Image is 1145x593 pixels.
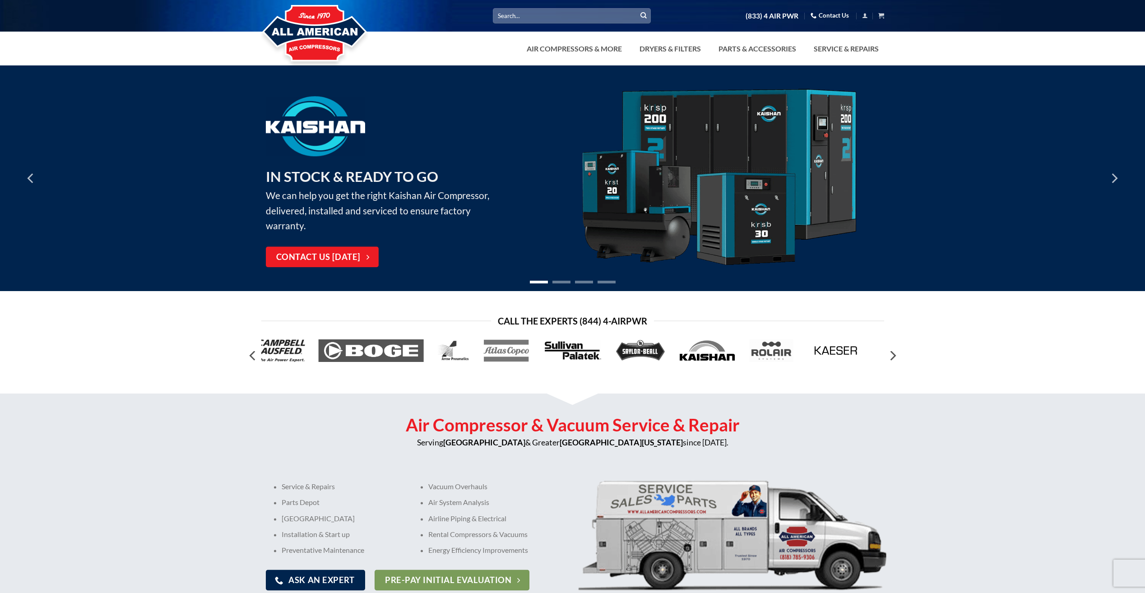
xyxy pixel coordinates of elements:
[428,546,604,554] p: Energy Efficiency Improvements
[498,314,647,328] span: Call the Experts (844) 4-AirPwr
[428,498,604,507] p: Air System Analysis
[428,530,604,538] p: Rental Compressors & Vacuums
[811,9,849,23] a: Contact Us
[746,8,798,24] a: (833) 4 AIR PWR
[634,40,706,58] a: Dryers & Filters
[282,546,399,554] p: Preventative Maintenance
[266,570,365,590] a: Ask An Expert
[375,570,529,590] a: Pre-pay Initial Evaluation
[862,10,868,21] a: Login
[713,40,802,58] a: Parts & Accessories
[579,89,859,268] img: Kaishan
[266,247,379,268] a: Contact Us [DATE]
[245,347,261,365] button: Previous
[598,281,616,283] li: Page dot 4
[282,498,399,507] p: Parts Depot
[266,168,438,185] strong: IN STOCK & READY TO GO
[282,514,399,523] p: [GEOGRAPHIC_DATA]
[575,281,593,283] li: Page dot 3
[521,40,627,58] a: Air Compressors & More
[552,281,570,283] li: Page dot 2
[266,96,365,156] img: Kaishan
[261,414,884,436] h2: Air Compressor & Vacuum Service & Repair
[385,574,511,587] span: Pre-pay Initial Evaluation
[261,436,884,449] p: Serving & Greater since [DATE].
[266,166,503,233] p: We can help you get the right Kaishan Air Compressor, delivered, installed and serviced to ensure...
[530,281,548,283] li: Page dot 1
[23,156,39,201] button: Previous
[282,482,399,491] p: Service & Repairs
[428,482,604,491] p: Vacuum Overhauls
[276,251,361,264] span: Contact Us [DATE]
[1106,156,1122,201] button: Next
[493,8,651,23] input: Search…
[884,347,900,365] button: Next
[637,9,650,23] button: Submit
[282,530,399,538] p: Installation & Start up
[288,574,354,587] span: Ask An Expert
[808,40,884,58] a: Service & Repairs
[560,438,683,447] strong: [GEOGRAPHIC_DATA][US_STATE]
[443,438,525,447] strong: [GEOGRAPHIC_DATA]
[428,514,604,523] p: Airline Piping & Electrical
